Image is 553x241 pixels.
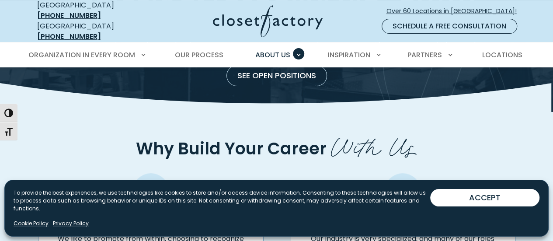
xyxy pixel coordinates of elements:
span: Our Process [175,50,223,60]
div: [GEOGRAPHIC_DATA] [37,21,144,42]
span: Locations [482,50,522,60]
a: Over 60 Locations in [GEOGRAPHIC_DATA]! [386,3,524,19]
a: See Open Positions [226,65,327,86]
a: Schedule a Free Consultation [382,19,517,34]
a: Cookie Policy [14,220,49,227]
button: ACCEPT [430,189,539,206]
span: With Us [331,127,417,162]
span: Inspiration [328,50,370,60]
span: Partners [407,50,442,60]
span: Over 60 Locations in [GEOGRAPHIC_DATA]! [386,7,524,16]
p: To provide the best experiences, we use technologies like cookies to store and/or access device i... [14,189,430,213]
img: Closet Factory Logo [213,5,323,37]
nav: Primary Menu [22,43,531,67]
span: Why Build Your Career [136,137,327,160]
span: About Us [255,50,290,60]
span: Organization in Every Room [28,50,135,60]
a: [PHONE_NUMBER] [37,31,101,42]
a: Privacy Policy [53,220,89,227]
a: [PHONE_NUMBER] [37,10,101,21]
